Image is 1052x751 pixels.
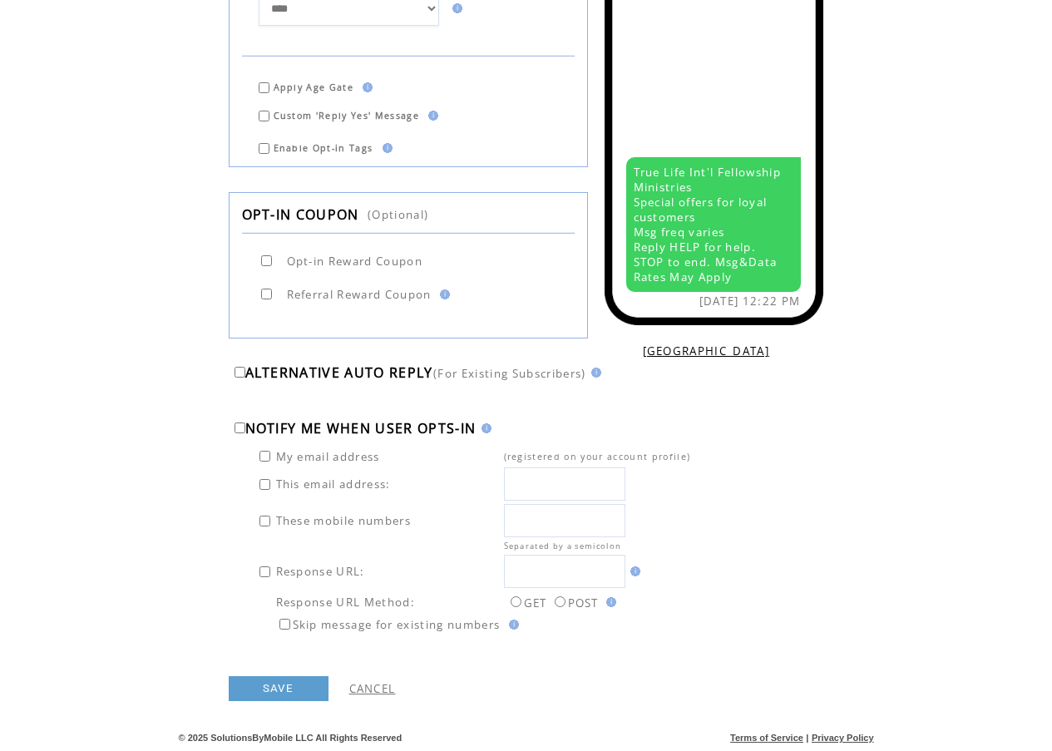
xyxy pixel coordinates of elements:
[586,368,601,378] img: help.gif
[555,596,566,607] input: POST
[433,366,586,381] span: (For Existing Subscribers)
[245,419,477,437] span: NOTIFY ME WHEN USER OPTS-IN
[730,733,803,743] a: Terms of Service
[423,111,438,121] img: help.gif
[274,82,354,93] span: Apply Age Gate
[504,620,519,630] img: help.gif
[378,143,393,153] img: help.gif
[601,597,616,607] img: help.gif
[293,617,501,632] span: Skip message for existing numbers
[643,343,770,358] a: [GEOGRAPHIC_DATA]
[806,733,808,743] span: |
[349,681,396,696] a: CANCEL
[551,595,599,610] label: POST
[274,142,373,154] span: Enable Opt-in Tags
[625,566,640,576] img: help.gif
[274,110,420,121] span: Custom 'Reply Yes' Message
[506,595,547,610] label: GET
[368,207,428,222] span: (Optional)
[812,733,874,743] a: Privacy Policy
[287,254,423,269] span: Opt-in Reward Coupon
[634,165,782,284] span: True Life Int'l Fellowship Ministries Special offers for loyal customers Msg freq varies Reply HE...
[504,451,691,462] span: (registered on your account profile)
[276,477,391,492] span: This email address:
[477,423,491,433] img: help.gif
[276,513,412,528] span: These mobile numbers
[229,676,328,701] a: SAVE
[242,205,359,224] span: OPT-IN COUPON
[504,541,622,551] span: Separated by a semicolon
[358,82,373,92] img: help.gif
[245,363,433,382] span: ALTERNATIVE AUTO REPLY
[447,3,462,13] img: help.gif
[179,733,403,743] span: © 2025 SolutionsByMobile LLC All Rights Reserved
[276,449,380,464] span: My email address
[287,287,432,302] span: Referral Reward Coupon
[511,596,521,607] input: GET
[276,564,365,579] span: Response URL:
[276,595,416,610] span: Response URL Method:
[435,289,450,299] img: help.gif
